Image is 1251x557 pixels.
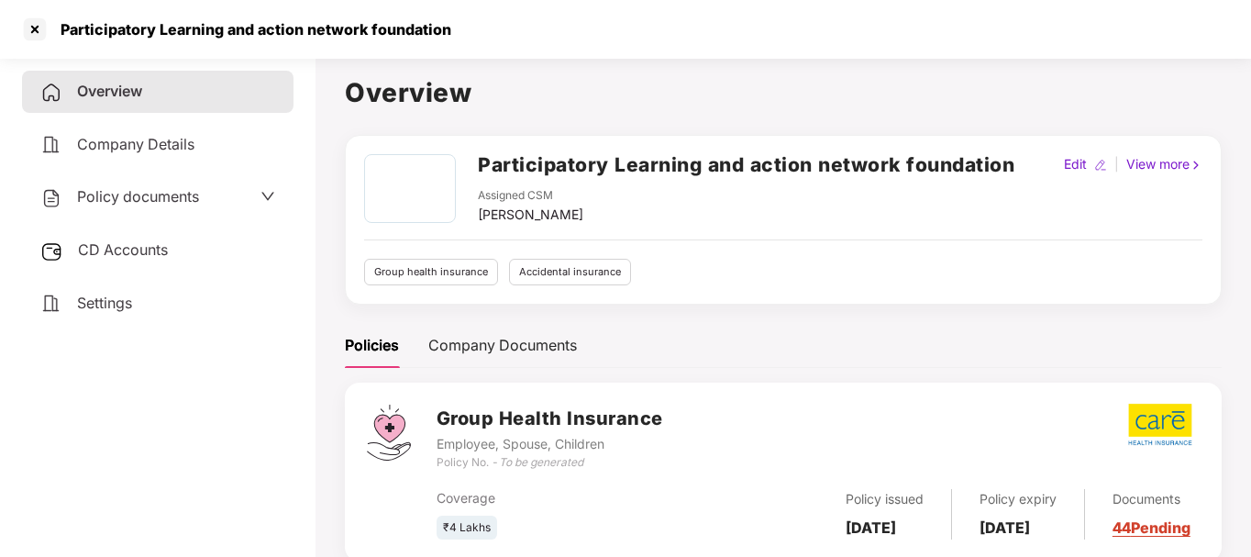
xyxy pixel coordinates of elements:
img: svg+xml;base64,PHN2ZyB4bWxucz0iaHR0cDovL3d3dy53My5vcmcvMjAwMC9zdmciIHdpZHRoPSIyNCIgaGVpZ2h0PSIyNC... [40,134,62,156]
h3: Group Health Insurance [437,405,663,433]
div: Assigned CSM [478,187,583,205]
div: [PERSON_NAME] [478,205,583,225]
div: Company Documents [428,334,577,357]
div: Documents [1113,489,1190,509]
img: care.png [1127,403,1193,446]
span: Company Details [77,135,194,153]
div: View more [1123,154,1206,174]
h2: Participatory Learning and action network foundation [478,150,1014,180]
div: Policy No. - [437,454,663,472]
span: Policy documents [77,187,199,206]
b: [DATE] [846,518,896,537]
i: To be generated [499,455,583,469]
img: editIcon [1094,159,1107,172]
img: svg+xml;base64,PHN2ZyB4bWxucz0iaHR0cDovL3d3dy53My5vcmcvMjAwMC9zdmciIHdpZHRoPSI0Ny43MTQiIGhlaWdodD... [367,405,411,461]
img: rightIcon [1190,159,1202,172]
div: Coverage [437,488,691,508]
div: | [1111,154,1123,174]
div: Accidental insurance [509,259,631,285]
img: svg+xml;base64,PHN2ZyB3aWR0aD0iMjUiIGhlaWdodD0iMjQiIHZpZXdCb3g9IjAgMCAyNSAyNCIgZmlsbD0ibm9uZSIgeG... [40,240,63,262]
div: Policy issued [846,489,924,509]
span: CD Accounts [78,240,168,259]
h1: Overview [345,72,1222,113]
a: 44 Pending [1113,518,1190,537]
img: svg+xml;base64,PHN2ZyB4bWxucz0iaHR0cDovL3d3dy53My5vcmcvMjAwMC9zdmciIHdpZHRoPSIyNCIgaGVpZ2h0PSIyNC... [40,187,62,209]
div: Edit [1060,154,1090,174]
span: Overview [77,82,142,100]
span: Settings [77,294,132,312]
div: Participatory Learning and action network foundation [50,20,451,39]
div: Employee, Spouse, Children [437,434,663,454]
b: [DATE] [980,518,1030,537]
span: down [260,189,275,204]
div: Group health insurance [364,259,498,285]
div: ₹4 Lakhs [437,516,497,540]
div: Policy expiry [980,489,1057,509]
div: Policies [345,334,399,357]
img: svg+xml;base64,PHN2ZyB4bWxucz0iaHR0cDovL3d3dy53My5vcmcvMjAwMC9zdmciIHdpZHRoPSIyNCIgaGVpZ2h0PSIyNC... [40,82,62,104]
img: svg+xml;base64,PHN2ZyB4bWxucz0iaHR0cDovL3d3dy53My5vcmcvMjAwMC9zdmciIHdpZHRoPSIyNCIgaGVpZ2h0PSIyNC... [40,293,62,315]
